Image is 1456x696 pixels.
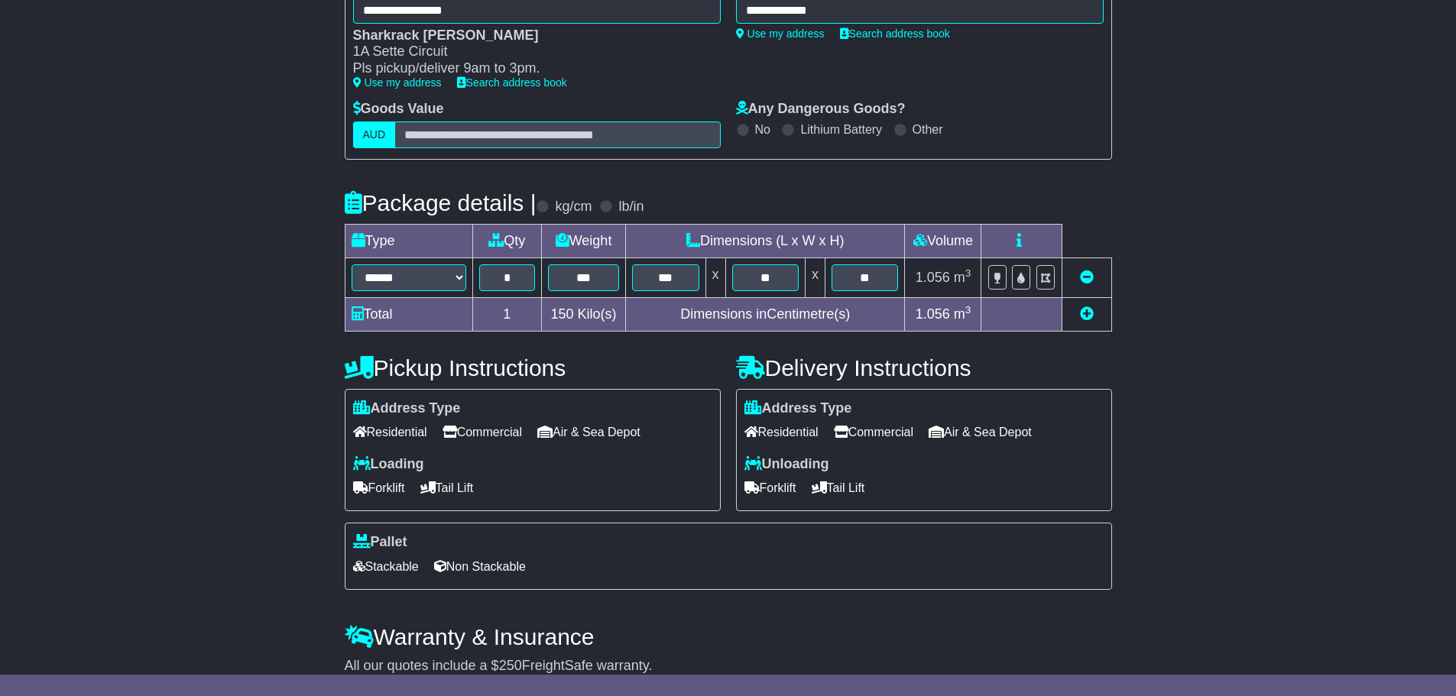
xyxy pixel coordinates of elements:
[345,658,1112,675] div: All our quotes include a $ FreightSafe warranty.
[353,420,427,444] span: Residential
[443,420,522,444] span: Commercial
[954,270,971,285] span: m
[626,297,905,331] td: Dimensions in Centimetre(s)
[905,224,981,257] td: Volume
[805,257,825,297] td: x
[1080,270,1094,285] a: Remove this item
[555,199,592,215] label: kg/cm
[542,224,626,257] td: Weight
[916,270,950,285] span: 1.056
[840,28,950,40] a: Search address book
[353,76,442,89] a: Use my address
[736,28,825,40] a: Use my address
[551,306,574,322] span: 150
[954,306,971,322] span: m
[744,476,796,500] span: Forklift
[537,420,640,444] span: Air & Sea Depot
[345,355,721,380] h4: Pickup Instructions
[353,456,424,473] label: Loading
[353,101,444,118] label: Goods Value
[744,400,852,417] label: Address Type
[472,297,542,331] td: 1
[542,297,626,331] td: Kilo(s)
[345,297,472,331] td: Total
[834,420,913,444] span: Commercial
[472,224,542,257] td: Qty
[353,44,705,60] div: 1A Sette Circuit
[353,476,405,500] span: Forklift
[353,400,461,417] label: Address Type
[626,224,905,257] td: Dimensions (L x W x H)
[353,60,705,77] div: Pls pickup/deliver 9am to 3pm.
[755,122,770,137] label: No
[736,101,906,118] label: Any Dangerous Goods?
[913,122,943,137] label: Other
[345,624,1112,649] h4: Warranty & Insurance
[812,476,865,500] span: Tail Lift
[744,456,829,473] label: Unloading
[353,534,407,551] label: Pallet
[744,420,819,444] span: Residential
[434,555,526,578] span: Non Stackable
[353,555,419,578] span: Stackable
[499,658,522,673] span: 250
[705,257,725,297] td: x
[916,306,950,322] span: 1.056
[736,355,1112,380] h4: Delivery Instructions
[618,199,644,215] label: lb/in
[457,76,567,89] a: Search address book
[965,304,971,316] sup: 3
[353,28,705,44] div: Sharkrack [PERSON_NAME]
[965,267,971,279] sup: 3
[420,476,474,500] span: Tail Lift
[345,224,472,257] td: Type
[353,121,396,148] label: AUD
[929,420,1032,444] span: Air & Sea Depot
[800,122,882,137] label: Lithium Battery
[1080,306,1094,322] a: Add new item
[345,190,537,215] h4: Package details |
